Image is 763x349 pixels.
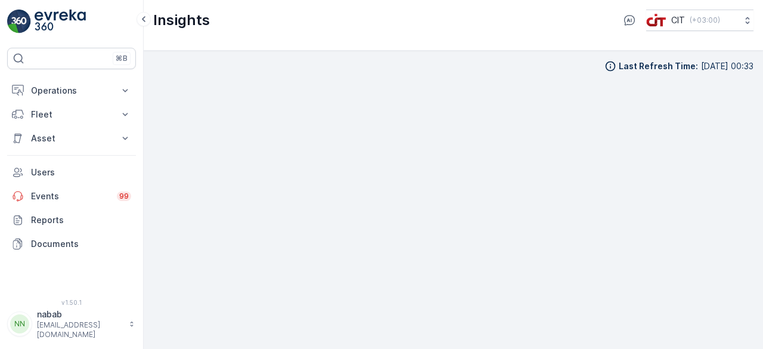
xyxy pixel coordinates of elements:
img: logo [7,10,31,33]
button: Fleet [7,103,136,126]
img: cit-logo_pOk6rL0.png [646,14,666,27]
p: Fleet [31,109,112,121]
button: CIT(+03:00) [646,10,753,31]
button: Operations [7,79,136,103]
p: ( +03:00 ) [690,16,720,25]
div: NN [10,314,29,333]
p: CIT [671,14,685,26]
p: Users [31,166,131,178]
p: Operations [31,85,112,97]
p: ⌘B [116,54,128,63]
a: Reports [7,208,136,232]
button: Asset [7,126,136,150]
p: nabab [37,308,123,320]
a: Documents [7,232,136,256]
button: NNnabab[EMAIL_ADDRESS][DOMAIN_NAME] [7,308,136,339]
a: Events99 [7,184,136,208]
p: Last Refresh Time : [619,60,698,72]
p: [EMAIL_ADDRESS][DOMAIN_NAME] [37,320,123,339]
p: [DATE] 00:33 [701,60,753,72]
p: Asset [31,132,112,144]
p: Reports [31,214,131,226]
p: Insights [153,11,210,30]
p: 99 [119,191,129,202]
img: logo_light-DOdMpM7g.png [35,10,86,33]
a: Users [7,160,136,184]
p: Documents [31,238,131,250]
p: Events [31,190,110,202]
span: v 1.50.1 [7,299,136,306]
